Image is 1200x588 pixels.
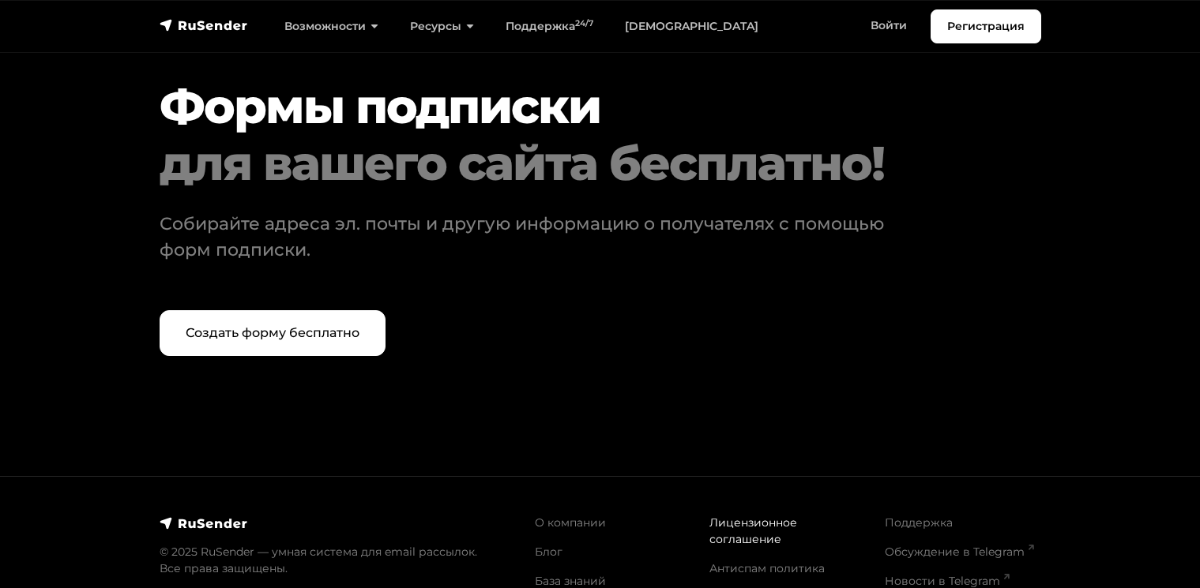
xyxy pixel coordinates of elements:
[160,135,966,192] div: для вашего сайта бесплатно!
[885,545,1034,559] a: Обсуждение в Telegram
[931,9,1041,43] a: Регистрация
[709,515,797,546] a: Лицензионное соглашение
[160,17,248,33] img: RuSender
[709,561,825,575] a: Антиспам политика
[490,10,609,43] a: Поддержка24/7
[885,574,1010,588] a: Новости в Telegram
[269,10,394,43] a: Возможности
[160,544,516,577] p: © 2025 RuSender — умная система для email рассылок. Все права защищены.
[609,10,774,43] a: [DEMOGRAPHIC_DATA]
[575,18,593,28] sup: 24/7
[160,211,925,263] p: Собирайте адреса эл. почты и другую информацию о получателях с помощью форм подписки.
[535,545,562,559] a: Блог
[535,515,606,530] a: О компании
[394,10,490,43] a: Ресурсы
[160,310,386,356] a: Создать форму бесплатно
[855,9,923,42] a: Войти
[160,78,966,192] h2: Формы подписки
[535,574,606,588] a: База знаний
[160,515,248,531] img: RuSender
[885,515,953,530] a: Поддержка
